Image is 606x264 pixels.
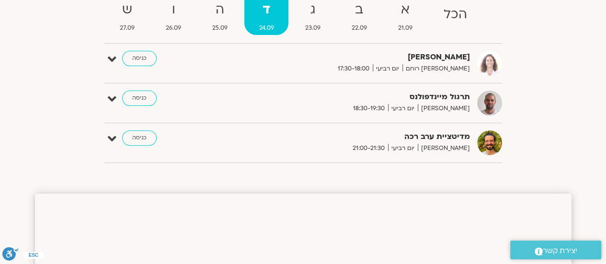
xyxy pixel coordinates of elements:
a: כניסה [122,91,157,106]
strong: תרגול מיינדפולנס [235,91,470,103]
span: 26.09 [151,23,196,33]
strong: [PERSON_NAME] [235,51,470,64]
span: יום רביעי [388,103,418,114]
strong: הכל [429,4,481,25]
span: 21.09 [383,23,427,33]
span: 23.09 [290,23,335,33]
a: יצירת קשר [510,241,601,259]
span: יום רביעי [373,64,402,74]
span: 22.09 [337,23,381,33]
span: 18:30-19:30 [350,103,388,114]
span: [PERSON_NAME] [418,143,470,153]
span: 17:30-18:00 [334,64,373,74]
span: 25.09 [198,23,242,33]
span: יום רביעי [388,143,418,153]
a: כניסה [122,130,157,146]
a: כניסה [122,51,157,66]
span: 27.09 [105,23,149,33]
strong: מדיטציית ערב רכה [235,130,470,143]
span: 21:00-21:30 [349,143,388,153]
span: [PERSON_NAME] רוחם [402,64,470,74]
span: [PERSON_NAME] [418,103,470,114]
span: יצירת קשר [543,244,577,257]
span: 24.09 [244,23,288,33]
